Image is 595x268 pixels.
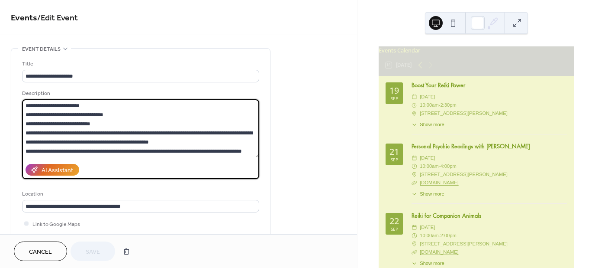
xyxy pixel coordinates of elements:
[420,93,435,101] span: [DATE]
[439,162,441,170] span: -
[412,223,417,232] div: ​
[412,240,417,248] div: ​
[22,59,257,69] div: Title
[412,109,417,118] div: ​
[389,86,399,95] div: 19
[440,101,456,109] span: 2:30pm
[412,260,444,267] button: ​Show more
[412,212,481,219] a: Reiki for Companion Animals
[420,162,439,170] span: 10:00am
[391,96,398,101] div: Sep
[391,227,398,231] div: Sep
[412,248,417,256] div: ​
[412,121,417,128] div: ​
[29,248,52,257] span: Cancel
[412,81,567,89] div: Boost Your Reiki Power
[389,217,399,226] div: 22
[420,109,508,118] a: [STREET_ADDRESS][PERSON_NAME]
[32,220,80,229] span: Link to Google Maps
[37,10,78,26] span: / Edit Event
[412,93,417,101] div: ​
[439,101,441,109] span: -
[391,157,398,162] div: Sep
[412,179,417,187] div: ​
[412,190,444,198] button: ​Show more
[22,190,257,199] div: Location
[412,232,417,240] div: ​
[420,260,444,267] span: Show more
[440,232,456,240] span: 2:00pm
[420,121,444,128] span: Show more
[412,260,417,267] div: ​
[420,190,444,198] span: Show more
[412,190,417,198] div: ​
[420,101,439,109] span: 10:00am
[412,162,417,170] div: ​
[420,232,439,240] span: 10:00am
[389,147,399,156] div: 21
[412,154,417,162] div: ​
[379,46,574,55] div: Events Calendar
[420,249,459,255] a: [DOMAIN_NAME]
[420,240,508,248] span: [STREET_ADDRESS][PERSON_NAME]
[412,121,444,128] button: ​Show more
[22,45,61,54] span: Event details
[412,101,417,109] div: ​
[22,89,257,98] div: Description
[420,154,435,162] span: [DATE]
[420,180,459,185] a: [DOMAIN_NAME]
[412,170,417,179] div: ​
[440,162,456,170] span: 4:00pm
[412,142,530,150] a: Personal Psychic Readings with [PERSON_NAME]
[420,170,508,179] span: [STREET_ADDRESS][PERSON_NAME]
[14,242,67,261] button: Cancel
[420,223,435,232] span: [DATE]
[42,166,73,175] div: AI Assistant
[26,164,79,176] button: AI Assistant
[11,10,37,26] a: Events
[439,232,441,240] span: -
